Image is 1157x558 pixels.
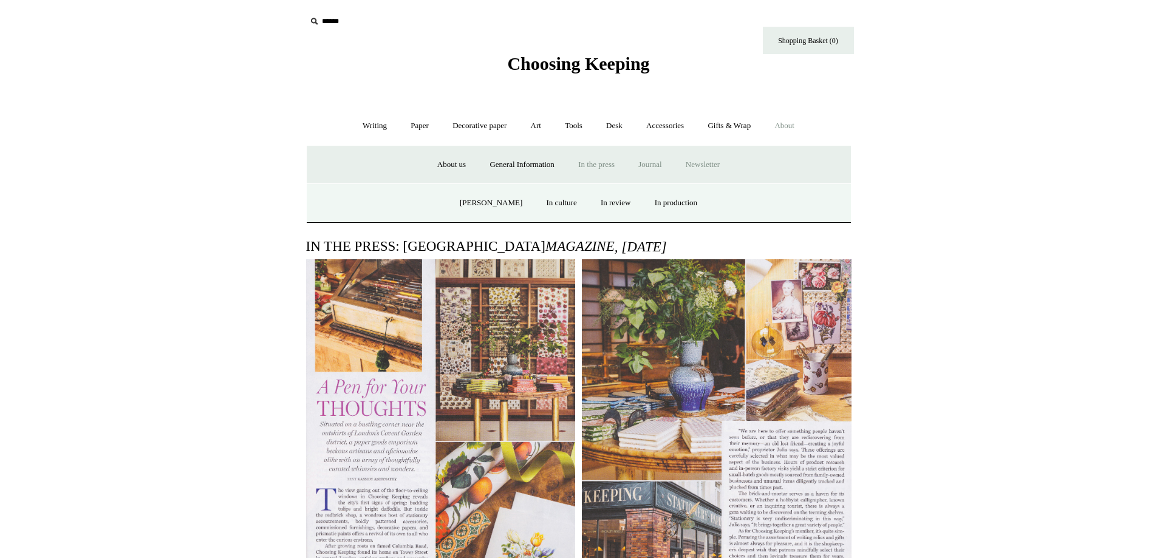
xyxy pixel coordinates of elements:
[536,187,588,219] a: In culture
[763,27,854,54] a: Shopping Basket (0)
[763,110,805,142] a: About
[595,110,633,142] a: Desk
[644,187,708,219] a: In production
[545,239,615,254] span: MAGAZINE
[352,110,398,142] a: Writing
[306,239,667,255] span: IN THE PRESS: [GEOGRAPHIC_DATA]
[479,149,565,181] a: General Information
[442,110,517,142] a: Decorative paper
[590,187,641,219] a: In review
[615,239,667,254] i: , [DATE]
[627,149,672,181] a: Journal
[507,53,649,73] span: Choosing Keeping
[635,110,695,142] a: Accessories
[697,110,762,142] a: Gifts & Wrap
[507,63,649,72] a: Choosing Keeping
[675,149,731,181] a: Newsletter
[554,110,593,142] a: Tools
[520,110,552,142] a: Art
[449,187,533,219] a: [PERSON_NAME]
[400,110,440,142] a: Paper
[426,149,477,181] a: About us
[567,149,626,181] a: In the press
